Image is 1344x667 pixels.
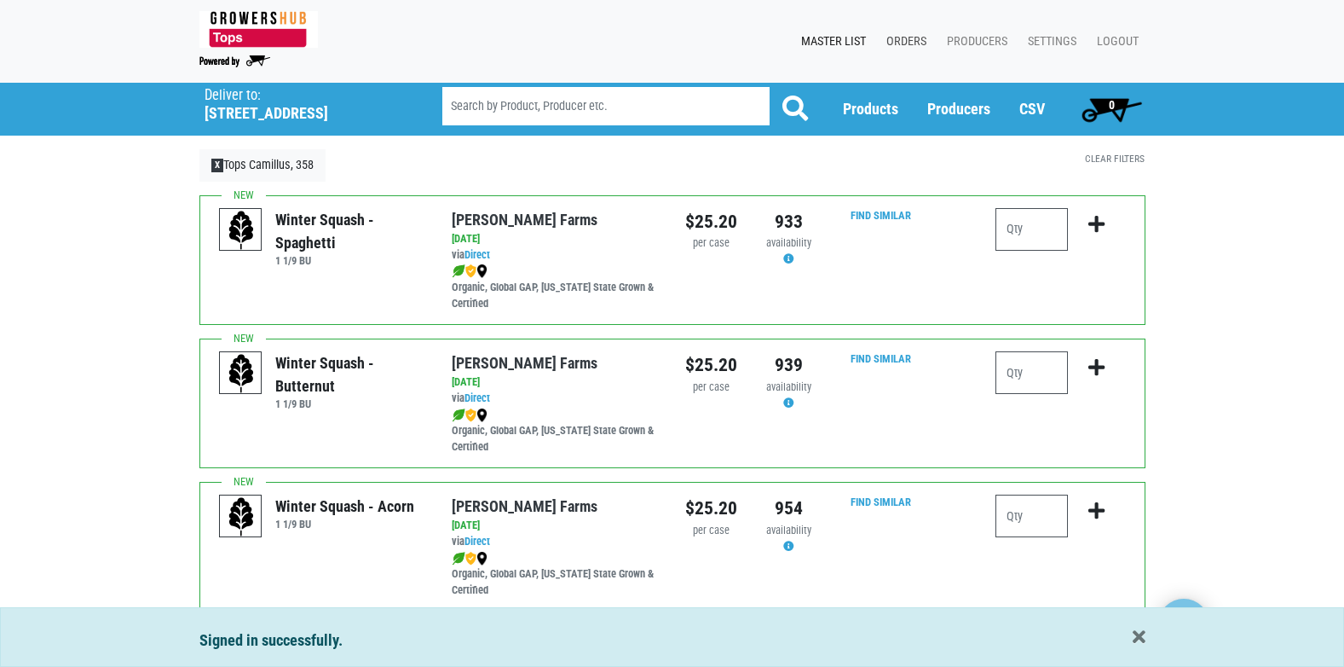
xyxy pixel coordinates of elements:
input: Qty [995,351,1068,394]
input: Qty [995,495,1068,537]
div: 939 [763,351,815,379]
div: per case [685,235,737,252]
div: Organic, Global GAP, [US_STATE] State Grown & Certified [452,550,659,599]
a: Orders [873,26,933,58]
span: X [211,159,224,172]
img: placeholder-variety-43d6402dacf2d531de610a020419775a.svg [220,496,262,538]
a: Find Similar [851,496,911,508]
a: 0 [1074,92,1150,126]
h6: 1 1/9 BU [275,518,414,531]
span: availability [766,380,811,393]
div: 954 [763,495,815,522]
a: Find Similar [851,352,911,365]
a: Direct [464,391,490,404]
div: [DATE] [452,231,659,247]
img: placeholder-variety-43d6402dacf2d531de610a020419775a.svg [220,209,262,252]
a: Clear Filters [1085,153,1145,165]
div: via [452,391,659,407]
div: $25.20 [685,351,737,379]
a: XTops Camillus, 358 [199,149,326,182]
a: [PERSON_NAME] Farms [452,211,597,229]
div: [DATE] [452,518,659,534]
a: Settings [1014,26,1083,58]
a: [PERSON_NAME] Farms [452,354,597,372]
a: Products [843,100,898,118]
span: Tops Camillus, 358 (5335 W Genesee St, Camillus, NY 13031, USA) [205,83,412,123]
img: map_marker-0e94453035b3232a4d21701695807de9.png [476,552,487,565]
span: availability [766,236,811,249]
div: Organic, Global GAP, [US_STATE] State Grown & Certified [452,407,659,455]
a: Producers [927,100,990,118]
div: Organic, Global GAP, [US_STATE] State Grown & Certified [452,264,659,312]
img: leaf-e5c59151409436ccce96b2ca1b28e03c.png [452,264,465,278]
div: 933 [763,208,815,235]
div: $25.20 [685,495,737,522]
p: Deliver to: [205,87,399,104]
input: Search by Product, Producer etc. [442,87,770,125]
a: CSV [1019,100,1045,118]
a: Master List [787,26,873,58]
img: leaf-e5c59151409436ccce96b2ca1b28e03c.png [452,409,465,422]
a: Direct [464,535,490,548]
h6: 1 1/9 BU [275,254,426,267]
div: per case [685,523,737,539]
div: Winter Squash - Acorn [275,495,414,518]
img: map_marker-0e94453035b3232a4d21701695807de9.png [476,264,487,278]
img: safety-e55c860ca8c00a9c171001a62a92dabd.png [465,264,476,278]
span: availability [766,524,811,536]
img: Powered by Big Wheelbarrow [199,55,270,67]
img: 279edf242af8f9d49a69d9d2afa010fb.png [199,11,318,48]
h6: 1 1/9 BU [275,397,426,410]
input: Qty [995,208,1068,251]
a: Producers [933,26,1014,58]
a: [PERSON_NAME] Farms [452,497,597,515]
div: via [452,247,659,264]
div: via [452,534,659,550]
img: leaf-e5c59151409436ccce96b2ca1b28e03c.png [452,552,465,565]
div: Winter Squash - Spaghetti [275,208,426,254]
img: map_marker-0e94453035b3232a4d21701695807de9.png [476,409,487,422]
img: safety-e55c860ca8c00a9c171001a62a92dabd.png [465,552,476,565]
div: [DATE] [452,374,659,391]
img: placeholder-variety-43d6402dacf2d531de610a020419775a.svg [220,352,262,395]
div: per case [685,380,737,396]
a: Logout [1083,26,1145,58]
a: Find Similar [851,209,911,222]
div: Signed in successfully. [199,629,1145,652]
div: Winter Squash - Butternut [275,351,426,397]
span: 0 [1109,98,1115,112]
a: Direct [464,248,490,261]
div: $25.20 [685,208,737,235]
h5: [STREET_ADDRESS] [205,104,399,123]
img: safety-e55c860ca8c00a9c171001a62a92dabd.png [465,409,476,422]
